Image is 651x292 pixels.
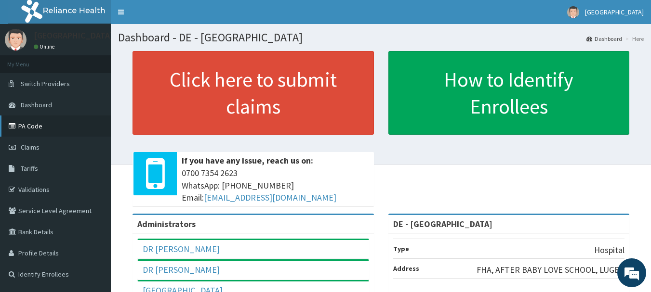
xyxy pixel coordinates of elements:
[388,51,630,135] a: How to Identify Enrollees
[5,192,184,226] textarea: Type your message and hit 'Enter'
[34,43,57,50] a: Online
[56,86,133,183] span: We're online!
[34,31,113,40] p: [GEOGRAPHIC_DATA]
[594,244,624,256] p: Hospital
[143,243,220,254] a: DR [PERSON_NAME]
[5,29,27,51] img: User Image
[393,244,409,253] b: Type
[118,31,644,44] h1: Dashboard - DE - [GEOGRAPHIC_DATA]
[21,101,52,109] span: Dashboard
[133,51,374,135] a: Click here to submit claims
[21,143,40,152] span: Claims
[182,167,369,204] span: 0700 7354 2623 WhatsApp: [PHONE_NUMBER] Email:
[586,35,622,43] a: Dashboard
[21,164,38,173] span: Tariffs
[585,8,644,16] span: [GEOGRAPHIC_DATA]
[21,79,70,88] span: Switch Providers
[623,35,644,43] li: Here
[477,264,624,276] p: FHA, AFTER BABY LOVE SCHOOL, LUGBE
[137,218,196,229] b: Administrators
[143,264,220,275] a: DR [PERSON_NAME]
[567,6,579,18] img: User Image
[393,218,492,229] strong: DE - [GEOGRAPHIC_DATA]
[204,192,336,203] a: [EMAIL_ADDRESS][DOMAIN_NAME]
[50,54,162,66] div: Chat with us now
[182,155,313,166] b: If you have any issue, reach us on:
[18,48,39,72] img: d_794563401_company_1708531726252_794563401
[393,264,419,273] b: Address
[158,5,181,28] div: Minimize live chat window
